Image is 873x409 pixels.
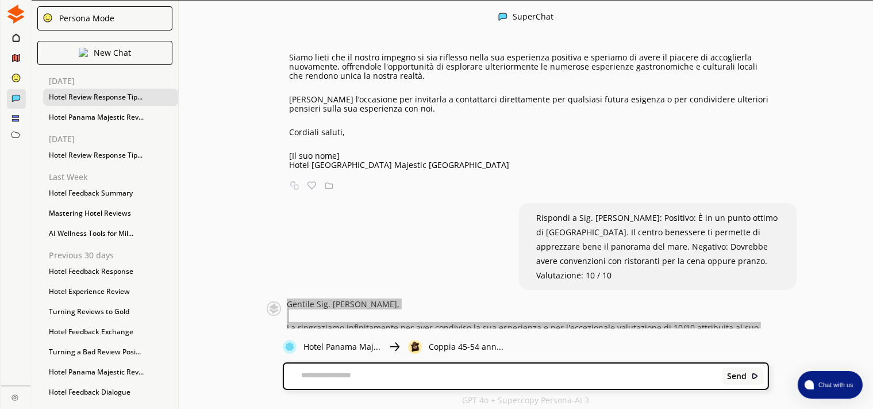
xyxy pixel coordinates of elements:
[728,372,747,381] b: Send
[43,89,178,106] div: Hotel Review Response Tip...
[43,109,178,126] div: Hotel Panama Majestic Rev...
[43,263,178,280] div: Hotel Feedback Response
[289,160,769,170] p: Hotel [GEOGRAPHIC_DATA] Majestic [GEOGRAPHIC_DATA]
[43,364,178,381] div: Hotel Panama Majestic Rev...
[49,77,178,86] p: [DATE]
[49,135,178,144] p: [DATE]
[43,225,178,242] div: AI Wellness Tools for Mil...
[462,396,589,405] p: GPT 4o + Supercopy Persona-AI 3
[43,185,178,202] div: Hotel Feedback Summary
[289,151,769,160] p: [Il suo nome]
[43,323,178,341] div: Hotel Feedback Exchange
[43,384,178,401] div: Hotel Feedback Dialogue
[283,340,297,354] img: Close
[287,323,769,351] p: La ringraziamo infinitamente per aver condiviso la sua esperienza e per l'eccezionale valutazione...
[43,343,178,361] div: Turning a Bad Review Posi...
[79,48,88,57] img: Close
[289,2,769,39] p: All’Hotel Panama Majestic, ci impegniamo a creare un ambiente accogliente e sereno per i nostri o...
[11,394,18,401] img: Close
[513,12,554,23] div: SuperChat
[43,147,178,164] div: Hotel Review Response Tip...
[290,181,299,190] img: Copy
[751,372,759,380] img: Close
[43,205,178,222] div: Mastering Hotel Reviews
[289,128,769,137] p: Cordiali saluti,
[307,181,316,190] img: Favorite
[1,386,30,406] a: Close
[289,53,769,81] p: Siamo lieti che il nostro impegno si sia riflesso nella sua esperienza positiva e speriamo di ave...
[325,181,333,190] img: Save
[43,303,178,320] div: Turning Reviews to Gold
[498,12,507,21] img: Close
[267,300,281,317] img: Close
[6,5,25,24] img: Close
[49,251,178,260] p: Previous 30 days
[387,340,401,354] img: Close
[814,380,856,389] span: Chat with us
[94,48,131,58] p: New Chat
[303,342,380,351] p: Hotel Panama Maj...
[289,95,769,113] p: [PERSON_NAME] l’occasione per invitarla a contattarci direttamente per qualsiasi futura esigenza ...
[55,14,114,23] div: Persona Mode
[798,371,863,399] button: atlas-launcher
[429,342,503,351] p: Coppia 45-54 ann...
[49,173,178,182] p: Last Week
[43,283,178,300] div: Hotel Experience Review
[536,212,778,281] span: Rispondi a Sig. [PERSON_NAME]: Positivo: È in un punto ottimo di [GEOGRAPHIC_DATA]. Il centro ben...
[408,340,422,354] img: Close
[43,13,53,23] img: Close
[287,300,769,309] p: Gentile Sig. [PERSON_NAME],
